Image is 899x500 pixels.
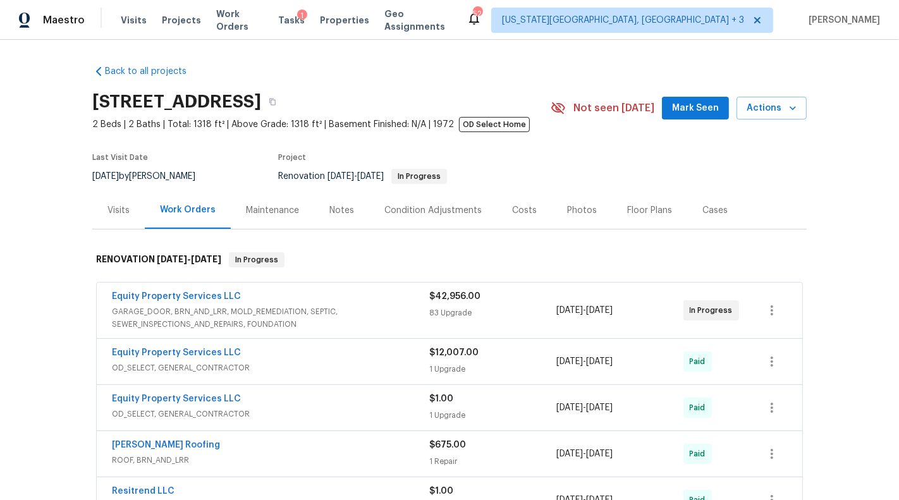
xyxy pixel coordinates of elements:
[690,355,711,368] span: Paid
[429,348,479,357] span: $12,007.00
[459,117,530,132] span: OD Select Home
[429,409,556,422] div: 1 Upgrade
[327,172,354,181] span: [DATE]
[429,292,480,301] span: $42,956.00
[429,487,453,496] span: $1.00
[586,449,613,458] span: [DATE]
[690,304,738,317] span: In Progress
[112,441,220,449] a: [PERSON_NAME] Roofing
[327,172,384,181] span: -
[384,204,482,217] div: Condition Adjustments
[112,487,174,496] a: Resitrend LLC
[297,9,307,22] div: 1
[112,348,241,357] a: Equity Property Services LLC
[92,240,807,280] div: RENOVATION [DATE]-[DATE]In Progress
[230,253,283,266] span: In Progress
[662,97,729,120] button: Mark Seen
[216,8,263,33] span: Work Orders
[702,204,728,217] div: Cases
[112,394,241,403] a: Equity Property Services LLC
[567,204,597,217] div: Photos
[393,173,446,180] span: In Progress
[429,307,556,319] div: 83 Upgrade
[107,204,130,217] div: Visits
[556,403,583,412] span: [DATE]
[556,355,613,368] span: -
[112,408,429,420] span: OD_SELECT, GENERAL_CONTRACTOR
[737,97,807,120] button: Actions
[278,172,447,181] span: Renovation
[690,401,711,414] span: Paid
[92,169,211,184] div: by [PERSON_NAME]
[191,255,221,264] span: [DATE]
[357,172,384,181] span: [DATE]
[429,455,556,468] div: 1 Repair
[157,255,187,264] span: [DATE]
[627,204,672,217] div: Floor Plans
[804,14,880,27] span: [PERSON_NAME]
[92,65,214,78] a: Back to all projects
[160,204,216,216] div: Work Orders
[157,255,221,264] span: -
[246,204,299,217] div: Maintenance
[556,306,583,315] span: [DATE]
[473,8,482,20] div: 52
[92,95,261,108] h2: [STREET_ADDRESS]
[121,14,147,27] span: Visits
[92,172,119,181] span: [DATE]
[573,102,654,114] span: Not seen [DATE]
[278,16,305,25] span: Tasks
[320,14,369,27] span: Properties
[586,357,613,366] span: [DATE]
[556,401,613,414] span: -
[429,441,466,449] span: $675.00
[512,204,537,217] div: Costs
[112,362,429,374] span: OD_SELECT, GENERAL_CONTRACTOR
[112,454,429,466] span: ROOF, BRN_AND_LRR
[92,154,148,161] span: Last Visit Date
[329,204,354,217] div: Notes
[162,14,201,27] span: Projects
[429,394,453,403] span: $1.00
[112,292,241,301] a: Equity Property Services LLC
[586,306,613,315] span: [DATE]
[502,14,744,27] span: [US_STATE][GEOGRAPHIC_DATA], [GEOGRAPHIC_DATA] + 3
[690,448,711,460] span: Paid
[92,118,551,131] span: 2 Beds | 2 Baths | Total: 1318 ft² | Above Grade: 1318 ft² | Basement Finished: N/A | 1972
[429,363,556,375] div: 1 Upgrade
[43,14,85,27] span: Maestro
[278,154,306,161] span: Project
[96,252,221,267] h6: RENOVATION
[261,90,284,113] button: Copy Address
[556,448,613,460] span: -
[747,101,797,116] span: Actions
[556,357,583,366] span: [DATE]
[556,304,613,317] span: -
[556,449,583,458] span: [DATE]
[672,101,719,116] span: Mark Seen
[384,8,451,33] span: Geo Assignments
[586,403,613,412] span: [DATE]
[112,305,429,331] span: GARAGE_DOOR, BRN_AND_LRR, MOLD_REMEDIATION, SEPTIC, SEWER_INSPECTIONS_AND_REPAIRS, FOUNDATION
